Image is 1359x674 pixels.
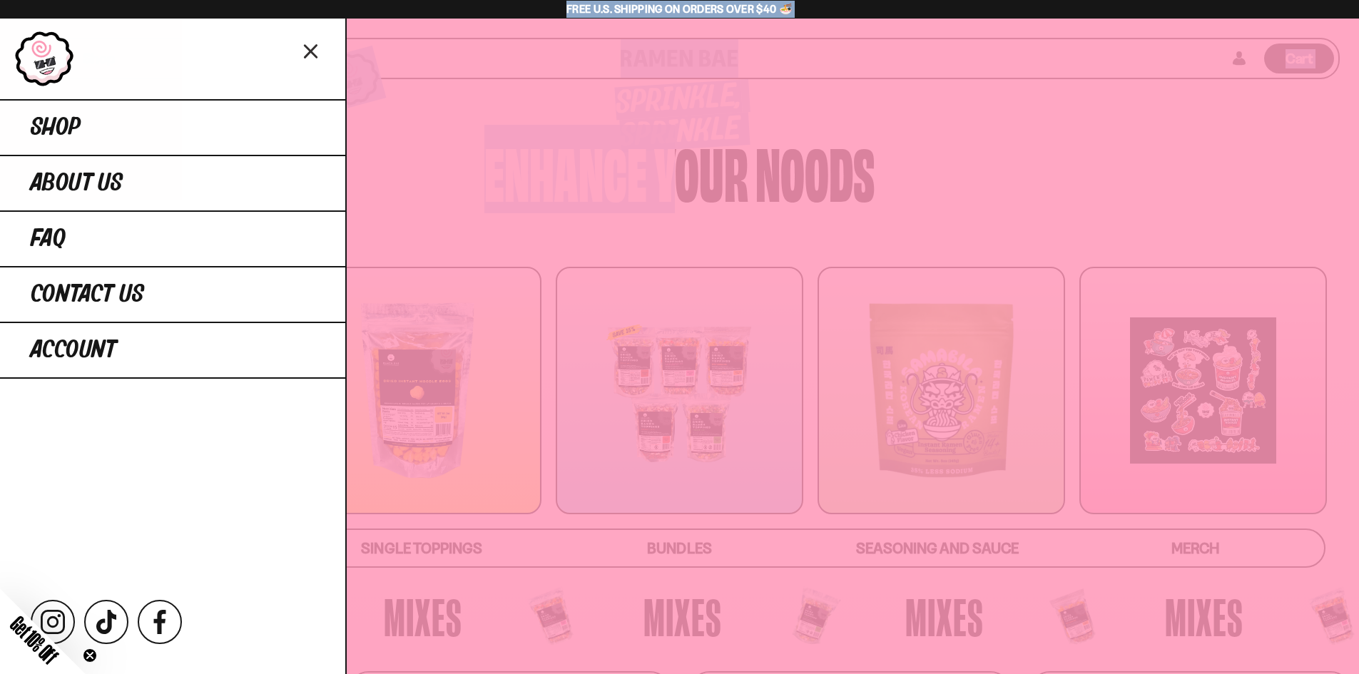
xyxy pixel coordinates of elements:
span: FAQ [31,226,66,252]
span: Get 10% Off [6,612,62,668]
button: Close teaser [83,648,97,663]
span: About Us [31,170,123,196]
button: Close menu [299,38,324,63]
span: Account [31,337,116,363]
span: Free U.S. Shipping on Orders over $40 🍜 [566,2,793,16]
span: Shop [31,115,81,141]
span: Contact Us [31,282,144,307]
